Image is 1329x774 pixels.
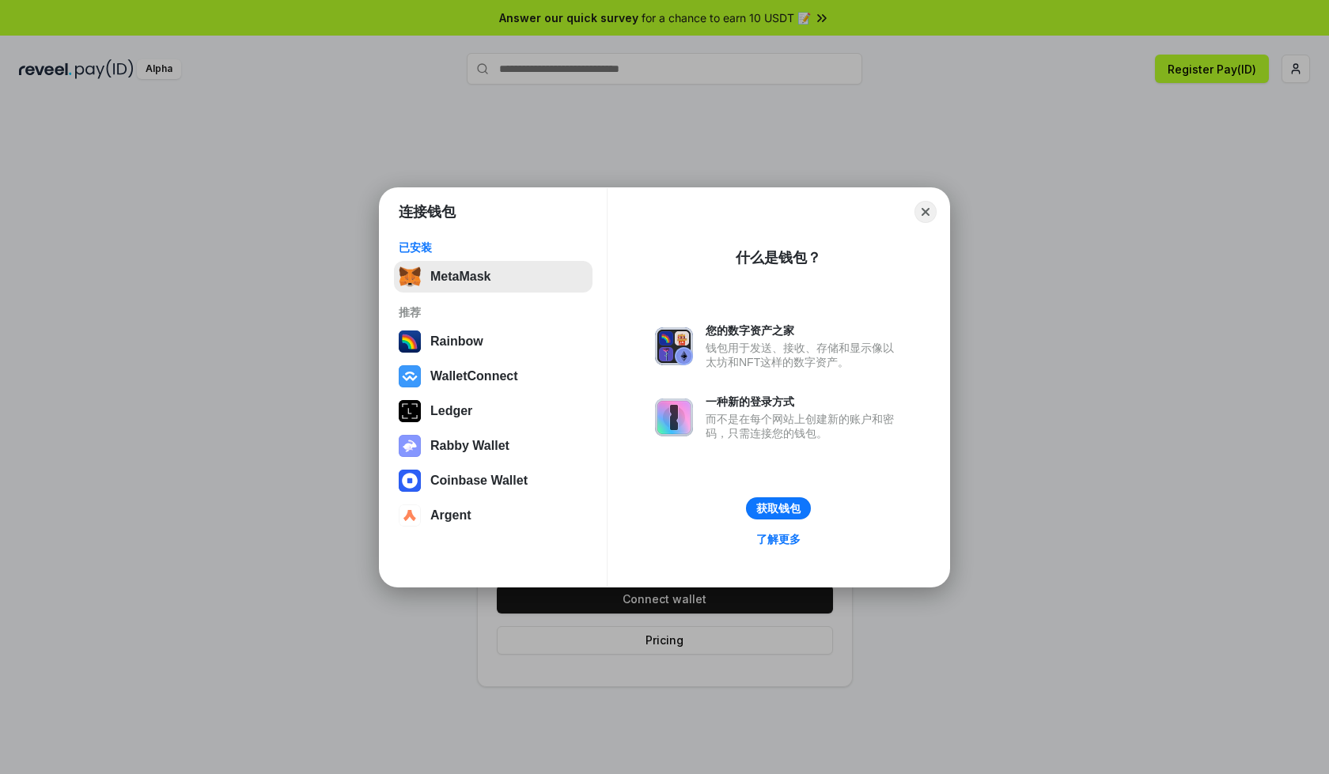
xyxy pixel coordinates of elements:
[430,404,472,418] div: Ledger
[399,400,421,422] img: svg+xml,%3Csvg%20xmlns%3D%22http%3A%2F%2Fwww.w3.org%2F2000%2Fsvg%22%20width%3D%2228%22%20height%3...
[399,504,421,527] img: svg+xml,%3Csvg%20width%3D%2228%22%20height%3D%2228%22%20viewBox%3D%220%200%2028%2028%22%20fill%3D...
[430,474,528,488] div: Coinbase Wallet
[736,248,821,267] div: 什么是钱包？
[430,369,518,383] div: WalletConnect
[394,326,593,357] button: Rainbow
[399,305,588,319] div: 推荐
[756,501,801,515] div: 获取钱包
[394,261,593,293] button: MetaMask
[706,341,902,369] div: 钱包用于发送、接收、存储和显示像以太坊和NFT这样的数字资产。
[430,508,471,523] div: Argent
[706,323,902,338] div: 您的数字资产之家
[394,465,593,496] button: Coinbase Wallet
[394,500,593,531] button: Argent
[399,266,421,288] img: svg+xml,%3Csvg%20fill%3D%22none%22%20height%3D%2233%22%20viewBox%3D%220%200%2035%2033%22%20width%...
[655,398,693,436] img: svg+xml,%3Csvg%20xmlns%3D%22http%3A%2F%2Fwww.w3.org%2F2000%2Fsvg%22%20fill%3D%22none%22%20viewBox...
[430,270,490,284] div: MetaMask
[655,327,693,365] img: svg+xml,%3Csvg%20xmlns%3D%22http%3A%2F%2Fwww.w3.org%2F2000%2Fsvg%22%20fill%3D%22none%22%20viewBox...
[399,330,421,353] img: svg+xml,%3Csvg%20width%3D%22120%22%20height%3D%22120%22%20viewBox%3D%220%200%20120%20120%22%20fil...
[706,412,902,440] div: 而不是在每个网站上创建新的账户和密码，只需连接您的钱包。
[430,439,509,453] div: Rabby Wallet
[430,334,483,349] div: Rainbow
[747,529,810,549] a: 了解更多
[914,201,937,223] button: Close
[394,395,593,427] button: Ledger
[394,430,593,462] button: Rabby Wallet
[394,361,593,392] button: WalletConnect
[399,240,588,255] div: 已安装
[706,395,902,409] div: 一种新的登录方式
[399,435,421,457] img: svg+xml,%3Csvg%20xmlns%3D%22http%3A%2F%2Fwww.w3.org%2F2000%2Fsvg%22%20fill%3D%22none%22%20viewBox...
[756,532,801,546] div: 了解更多
[399,365,421,387] img: svg+xml,%3Csvg%20width%3D%2228%22%20height%3D%2228%22%20viewBox%3D%220%200%2028%2028%22%20fill%3D...
[399,470,421,492] img: svg+xml,%3Csvg%20width%3D%2228%22%20height%3D%2228%22%20viewBox%3D%220%200%2028%2028%22%20fill%3D...
[746,497,811,519] button: 获取钱包
[399,202,456,221] h1: 连接钱包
